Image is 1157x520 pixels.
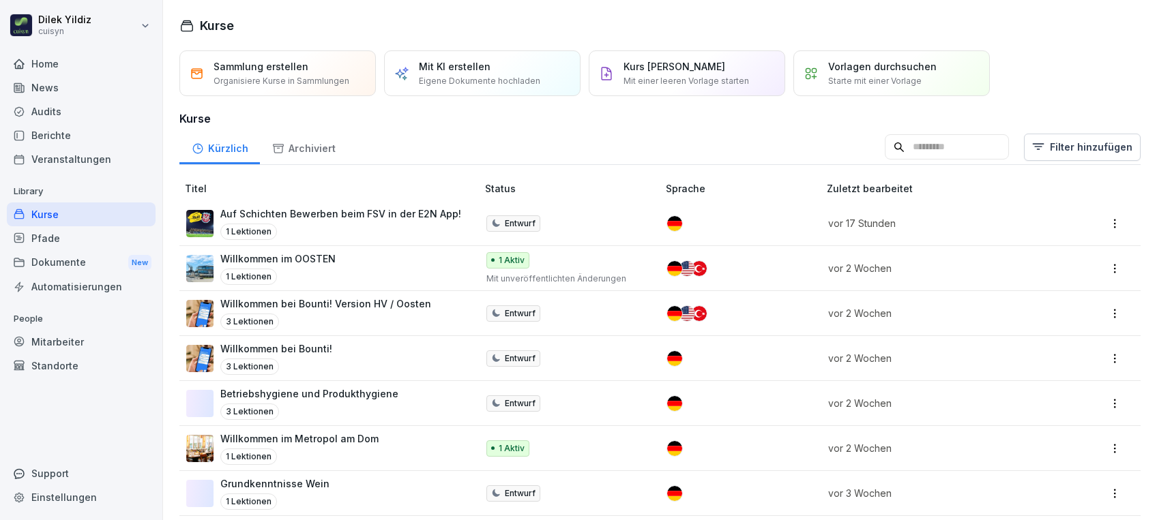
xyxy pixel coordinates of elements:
[505,217,536,230] p: Entwurf
[667,441,682,456] img: de.svg
[220,224,277,240] p: 1 Lektionen
[7,330,156,354] a: Mitarbeiter
[220,313,279,330] p: 3 Lektionen
[667,306,682,321] img: de.svg
[667,261,682,276] img: de.svg
[667,351,682,366] img: de.svg
[186,345,214,372] img: clmcxro13oho52ealz0w3cpa.png
[186,435,214,462] img: j5tzse9oztc65uavxh9ek5hz.png
[220,358,279,375] p: 3 Lektionen
[667,216,682,231] img: de.svg
[220,448,277,465] p: 1 Lektionen
[220,386,398,401] p: Betriebshygiene und Produkthygiene
[7,250,156,275] a: DokumenteNew
[220,269,277,285] p: 1 Lektionen
[128,255,151,271] div: New
[828,441,1044,455] p: vor 2 Wochen
[220,207,461,221] p: Auf Schichten Bewerben beim FSV in der E2N App!
[214,75,349,87] p: Organisiere Kurse in Sammlungen
[666,181,821,196] p: Sprache
[828,396,1044,410] p: vor 2 Wochen
[7,123,156,147] a: Berichte
[7,226,156,250] a: Pfade
[186,300,214,327] img: clmcxro13oho52ealz0w3cpa.png
[186,210,214,237] img: vko4dyk4lnfa1fwbu5ui5jwj.png
[419,59,490,74] p: Mit KI erstellen
[38,14,91,26] p: Dilek Yildiz
[828,216,1044,230] p: vor 17 Stunden
[485,181,660,196] p: Status
[7,76,156,100] a: News
[828,261,1044,275] p: vor 2 Wochen
[828,59,937,74] p: Vorlagen durchsuchen
[220,296,431,311] p: Willkommen bei Bounti! Version HV / Oosten
[220,476,329,491] p: Grundkenntnisse Wein
[486,273,644,285] p: Mit unveröffentlichten Änderungen
[7,354,156,378] a: Standorte
[679,261,694,276] img: us.svg
[692,306,707,321] img: tr.svg
[7,202,156,226] a: Kurse
[499,254,525,266] p: 1 Aktiv
[499,442,525,455] p: 1 Aktiv
[624,59,725,74] p: Kurs [PERSON_NAME]
[692,261,707,276] img: tr.svg
[667,396,682,411] img: de.svg
[828,75,922,87] p: Starte mit einer Vorlage
[220,251,336,266] p: Willkommen im OOSTEN
[185,181,480,196] p: Titel
[214,59,308,74] p: Sammlung erstellen
[419,75,540,87] p: Eigene Dokumente hochladen
[186,255,214,282] img: ix1ykoc2zihs2snthutkekki.png
[7,250,156,275] div: Dokumente
[38,27,91,36] p: cuisyn
[200,16,234,35] h1: Kurse
[828,486,1044,500] p: vor 3 Wochen
[505,307,536,320] p: Entwurf
[1024,134,1141,161] button: Filter hinzufügen
[7,308,156,330] p: People
[827,181,1060,196] p: Zuletzt bearbeitet
[624,75,749,87] p: Mit einer leeren Vorlage starten
[505,397,536,410] p: Entwurf
[220,403,279,420] p: 3 Lektionen
[828,351,1044,365] p: vor 2 Wochen
[7,147,156,171] a: Veranstaltungen
[505,352,536,365] p: Entwurf
[7,485,156,509] a: Einstellungen
[505,487,536,500] p: Entwurf
[220,431,379,446] p: Willkommen im Metropol am Dom
[7,100,156,123] a: Audits
[220,341,332,356] p: Willkommen bei Bounti!
[7,461,156,485] div: Support
[220,493,277,510] p: 1 Lektionen
[179,110,1141,127] h3: Kurse
[828,306,1044,320] p: vor 2 Wochen
[7,181,156,202] p: Library
[7,52,156,76] a: Home
[679,306,694,321] img: us.svg
[179,129,260,164] a: Kürzlich
[7,275,156,299] a: Automatisierungen
[260,129,347,164] a: Archiviert
[667,486,682,501] img: de.svg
